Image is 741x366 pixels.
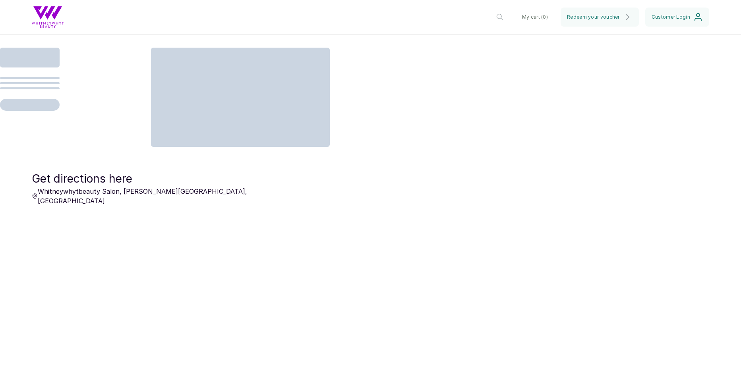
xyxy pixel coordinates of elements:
[645,8,709,27] button: Customer Login
[567,14,620,20] span: Redeem your voucher
[652,14,690,20] span: Customer Login
[32,187,311,206] p: Whitneywhytbeauty Salon, [PERSON_NAME][GEOGRAPHIC_DATA], [GEOGRAPHIC_DATA]
[32,171,311,187] p: Get directions here
[561,8,639,27] button: Redeem your voucher
[32,6,64,28] img: business logo
[516,8,554,27] button: My cart (0)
